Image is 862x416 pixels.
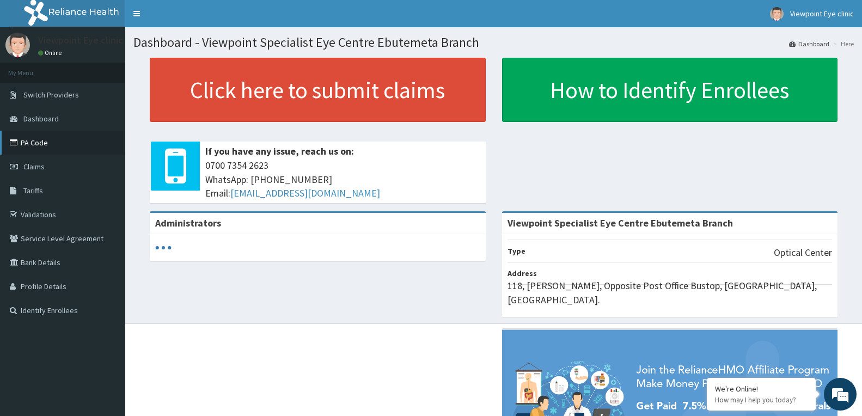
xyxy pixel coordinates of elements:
[38,35,123,45] p: Viewpoint Eye clinic
[715,384,808,394] div: We're Online!
[508,217,733,229] strong: Viewpoint Specialist Eye Centre Ebutemeta Branch
[205,145,354,157] b: If you have any issue, reach us on:
[502,58,838,122] a: How to Identify Enrollees
[150,58,486,122] a: Click here to submit claims
[133,35,854,50] h1: Dashboard - Viewpoint Specialist Eye Centre Ebutemeta Branch
[38,49,64,57] a: Online
[774,246,832,260] p: Optical Center
[790,9,854,19] span: Viewpoint Eye clinic
[155,240,172,256] svg: audio-loading
[830,39,854,48] li: Here
[155,217,221,229] b: Administrators
[508,279,833,307] p: 118, [PERSON_NAME], Opposite Post Office Bustop, [GEOGRAPHIC_DATA], [GEOGRAPHIC_DATA].
[23,162,45,172] span: Claims
[23,186,43,195] span: Tariffs
[5,33,30,57] img: User Image
[789,39,829,48] a: Dashboard
[508,268,537,278] b: Address
[23,90,79,100] span: Switch Providers
[230,187,380,199] a: [EMAIL_ADDRESS][DOMAIN_NAME]
[23,114,59,124] span: Dashboard
[508,246,525,256] b: Type
[715,395,808,405] p: How may I help you today?
[205,158,480,200] span: 0700 7354 2623 WhatsApp: [PHONE_NUMBER] Email:
[770,7,784,21] img: User Image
